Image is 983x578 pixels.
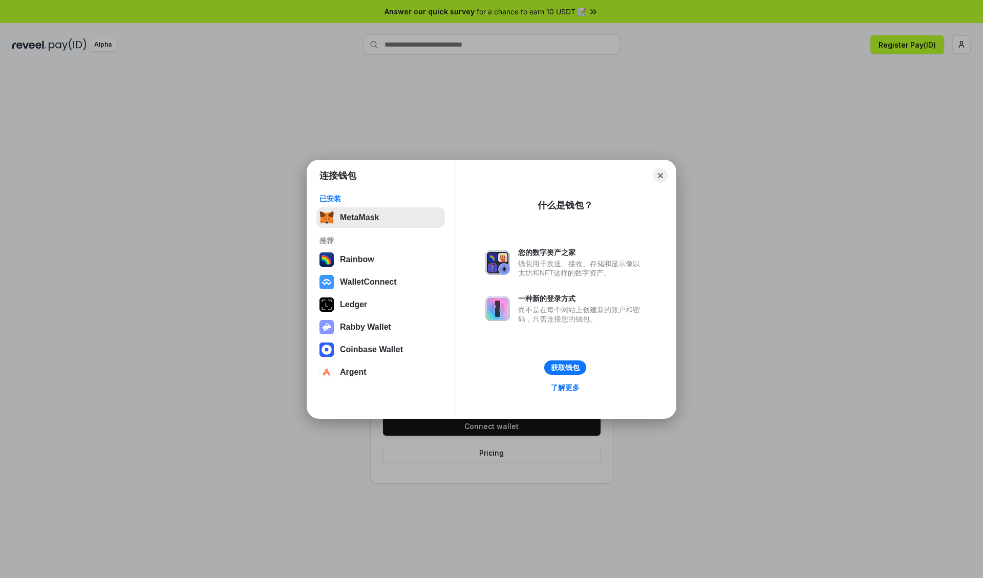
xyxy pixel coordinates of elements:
[319,236,442,245] div: 推荐
[538,199,593,211] div: 什么是钱包？
[316,339,445,360] button: Coinbase Wallet
[316,249,445,270] button: Rainbow
[518,294,645,303] div: 一种新的登录方式
[551,363,580,372] div: 获取钱包
[319,194,442,203] div: 已安装
[544,360,586,375] button: 获取钱包
[316,294,445,315] button: Ledger
[319,365,334,379] img: svg+xml,%3Csvg%20width%3D%2228%22%20height%3D%2228%22%20viewBox%3D%220%200%2028%2028%22%20fill%3D...
[319,297,334,312] img: svg+xml,%3Csvg%20xmlns%3D%22http%3A%2F%2Fwww.w3.org%2F2000%2Fsvg%22%20width%3D%2228%22%20height%3...
[319,252,334,267] img: svg+xml,%3Csvg%20width%3D%22120%22%20height%3D%22120%22%20viewBox%3D%220%200%20120%20120%22%20fil...
[551,383,580,392] div: 了解更多
[340,213,379,222] div: MetaMask
[518,305,645,324] div: 而不是在每个网站上创建新的账户和密码，只需连接您的钱包。
[653,168,668,183] button: Close
[340,300,367,309] div: Ledger
[340,277,397,287] div: WalletConnect
[316,362,445,382] button: Argent
[319,169,356,182] h1: 连接钱包
[518,259,645,277] div: 钱包用于发送、接收、存储和显示像以太坊和NFT这样的数字资产。
[319,320,334,334] img: svg+xml,%3Csvg%20xmlns%3D%22http%3A%2F%2Fwww.w3.org%2F2000%2Fsvg%22%20fill%3D%22none%22%20viewBox...
[518,248,645,257] div: 您的数字资产之家
[485,250,510,275] img: svg+xml,%3Csvg%20xmlns%3D%22http%3A%2F%2Fwww.w3.org%2F2000%2Fsvg%22%20fill%3D%22none%22%20viewBox...
[340,255,374,264] div: Rainbow
[319,342,334,357] img: svg+xml,%3Csvg%20width%3D%2228%22%20height%3D%2228%22%20viewBox%3D%220%200%2028%2028%22%20fill%3D...
[340,345,403,354] div: Coinbase Wallet
[545,381,586,394] a: 了解更多
[316,317,445,337] button: Rabby Wallet
[340,368,367,377] div: Argent
[485,296,510,321] img: svg+xml,%3Csvg%20xmlns%3D%22http%3A%2F%2Fwww.w3.org%2F2000%2Fsvg%22%20fill%3D%22none%22%20viewBox...
[316,272,445,292] button: WalletConnect
[319,275,334,289] img: svg+xml,%3Csvg%20width%3D%2228%22%20height%3D%2228%22%20viewBox%3D%220%200%2028%2028%22%20fill%3D...
[340,323,391,332] div: Rabby Wallet
[316,207,445,228] button: MetaMask
[319,210,334,225] img: svg+xml,%3Csvg%20fill%3D%22none%22%20height%3D%2233%22%20viewBox%3D%220%200%2035%2033%22%20width%...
